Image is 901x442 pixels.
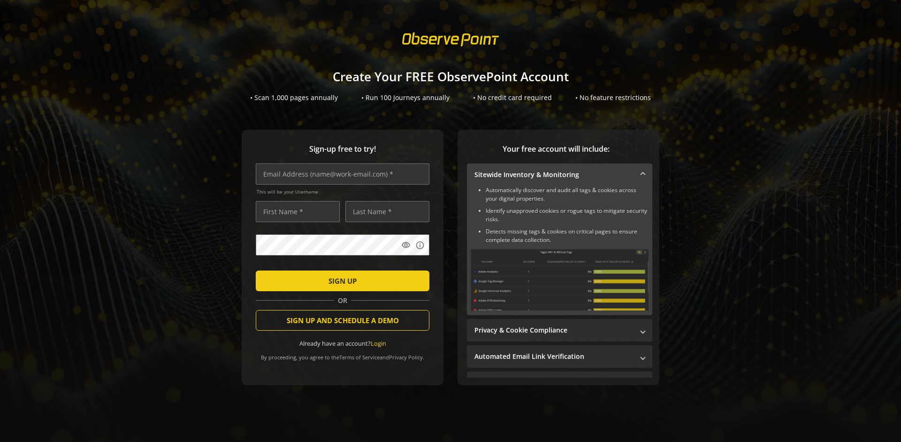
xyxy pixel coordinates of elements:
[287,312,399,329] span: SIGN UP AND SCHEDULE A DEMO
[256,201,340,222] input: First Name *
[467,319,652,341] mat-expansion-panel-header: Privacy & Cookie Compliance
[256,339,429,348] div: Already have an account?
[467,186,652,315] div: Sitewide Inventory & Monitoring
[339,354,380,361] a: Terms of Service
[486,207,649,224] li: Identify unapproved cookies or rogue tags to mitigate security risks.
[256,310,429,331] button: SIGN UP AND SCHEDULE A DEMO
[328,272,357,289] span: SIGN UP
[334,296,351,305] span: OR
[361,93,450,102] div: • Run 100 Journeys annually
[467,372,652,394] mat-expansion-panel-header: Performance Monitoring with Web Vitals
[575,93,651,102] div: • No feature restrictions
[473,93,552,102] div: • No credit card required
[371,339,386,348] a: Login
[256,163,429,185] input: Email Address (name@work-email.com) *
[474,352,634,361] mat-panel-title: Automated Email Link Verification
[256,271,429,291] button: SIGN UP
[345,201,429,222] input: Last Name *
[401,240,411,250] mat-icon: visibility
[257,188,429,195] span: This will be your Username
[467,163,652,186] mat-expansion-panel-header: Sitewide Inventory & Monitoring
[467,144,645,155] span: Your free account will include:
[486,227,649,244] li: Detects missing tags & cookies on critical pages to ensure complete data collection.
[256,348,429,361] div: By proceeding, you agree to the and .
[471,249,649,310] img: Sitewide Inventory & Monitoring
[474,326,634,335] mat-panel-title: Privacy & Cookie Compliance
[467,345,652,368] mat-expansion-panel-header: Automated Email Link Verification
[256,144,429,155] span: Sign-up free to try!
[389,354,423,361] a: Privacy Policy
[474,170,634,179] mat-panel-title: Sitewide Inventory & Monitoring
[250,93,338,102] div: • Scan 1,000 pages annually
[415,240,425,250] mat-icon: info
[486,186,649,203] li: Automatically discover and audit all tags & cookies across your digital properties.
